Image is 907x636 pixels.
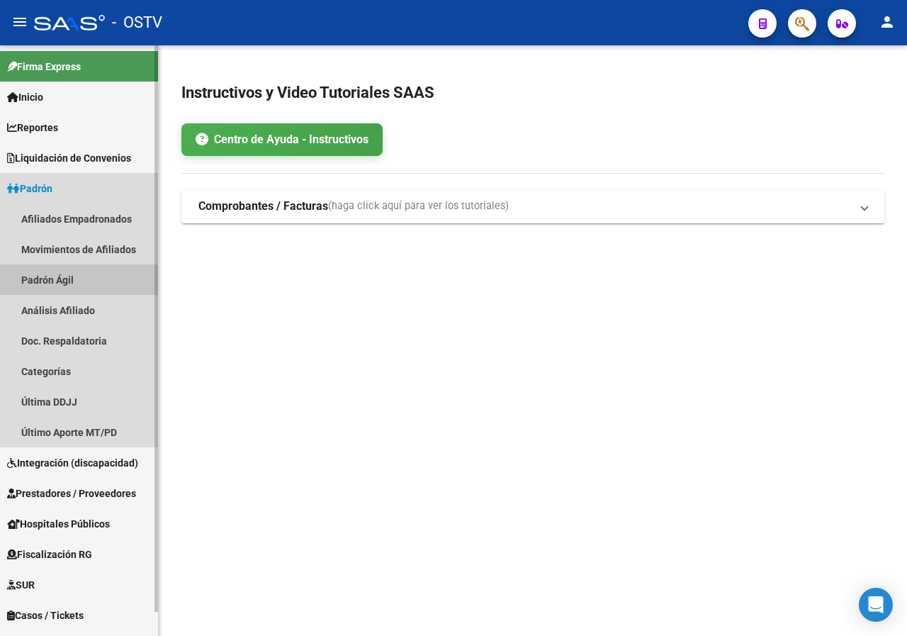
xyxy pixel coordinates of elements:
[7,59,81,74] span: Firma Express
[181,189,884,223] mat-expansion-panel-header: Comprobantes / Facturas(haga click aquí para ver los tutoriales)
[7,120,58,135] span: Reportes
[879,13,896,30] mat-icon: person
[181,123,383,156] a: Centro de Ayuda - Instructivos
[198,199,328,214] strong: Comprobantes / Facturas
[7,547,92,562] span: Fiscalización RG
[7,608,84,623] span: Casos / Tickets
[11,13,28,30] mat-icon: menu
[181,79,884,106] h2: Instructivos y Video Tutoriales SAAS
[7,150,131,166] span: Liquidación de Convenios
[7,486,136,501] span: Prestadores / Proveedores
[7,577,35,593] span: SUR
[7,181,52,196] span: Padrón
[7,455,138,471] span: Integración (discapacidad)
[7,89,43,105] span: Inicio
[112,7,162,38] span: - OSTV
[859,588,893,622] div: Open Intercom Messenger
[328,199,509,214] span: (haga click aquí para ver los tutoriales)
[7,516,110,532] span: Hospitales Públicos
